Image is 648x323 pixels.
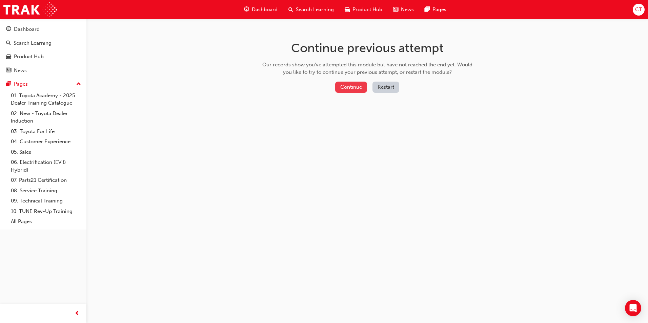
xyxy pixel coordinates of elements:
span: CT [635,6,642,14]
a: news-iconNews [388,3,419,17]
a: 06. Electrification (EV & Hybrid) [8,157,84,175]
a: Product Hub [3,50,84,63]
a: All Pages [8,216,84,227]
span: up-icon [76,80,81,89]
a: 01. Toyota Academy - 2025 Dealer Training Catalogue [8,90,84,108]
span: Product Hub [352,6,382,14]
a: 10. TUNE Rev-Up Training [8,206,84,217]
a: car-iconProduct Hub [339,3,388,17]
a: News [3,64,84,77]
button: DashboardSearch LearningProduct HubNews [3,22,84,78]
button: Pages [3,78,84,90]
span: prev-icon [75,309,80,318]
span: search-icon [288,5,293,14]
button: Continue [335,82,367,93]
a: 04. Customer Experience [8,136,84,147]
span: news-icon [6,68,11,74]
div: Search Learning [14,39,52,47]
span: News [401,6,414,14]
div: Dashboard [14,25,40,33]
span: car-icon [6,54,11,60]
a: 05. Sales [8,147,84,157]
a: 03. Toyota For Life [8,126,84,137]
div: News [14,67,27,74]
div: Pages [14,80,28,88]
a: guage-iconDashboard [239,3,283,17]
span: guage-icon [6,26,11,33]
span: Dashboard [252,6,278,14]
a: Dashboard [3,23,84,36]
span: search-icon [6,40,11,46]
div: Open Intercom Messenger [625,300,641,316]
a: 09. Technical Training [8,196,84,206]
a: 02. New - Toyota Dealer Induction [8,108,84,126]
span: pages-icon [6,81,11,87]
button: CT [633,4,645,16]
span: pages-icon [425,5,430,14]
a: Search Learning [3,37,84,49]
span: Search Learning [296,6,334,14]
span: news-icon [393,5,398,14]
a: pages-iconPages [419,3,452,17]
span: car-icon [345,5,350,14]
h1: Continue previous attempt [260,41,475,56]
a: 07. Parts21 Certification [8,175,84,186]
div: Product Hub [14,53,44,61]
a: search-iconSearch Learning [283,3,339,17]
button: Restart [372,82,399,93]
span: Pages [432,6,446,14]
img: Trak [3,2,57,17]
a: 08. Service Training [8,186,84,196]
span: guage-icon [244,5,249,14]
div: Our records show you've attempted this module but have not reached the end yet. Would you like to... [260,61,475,76]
